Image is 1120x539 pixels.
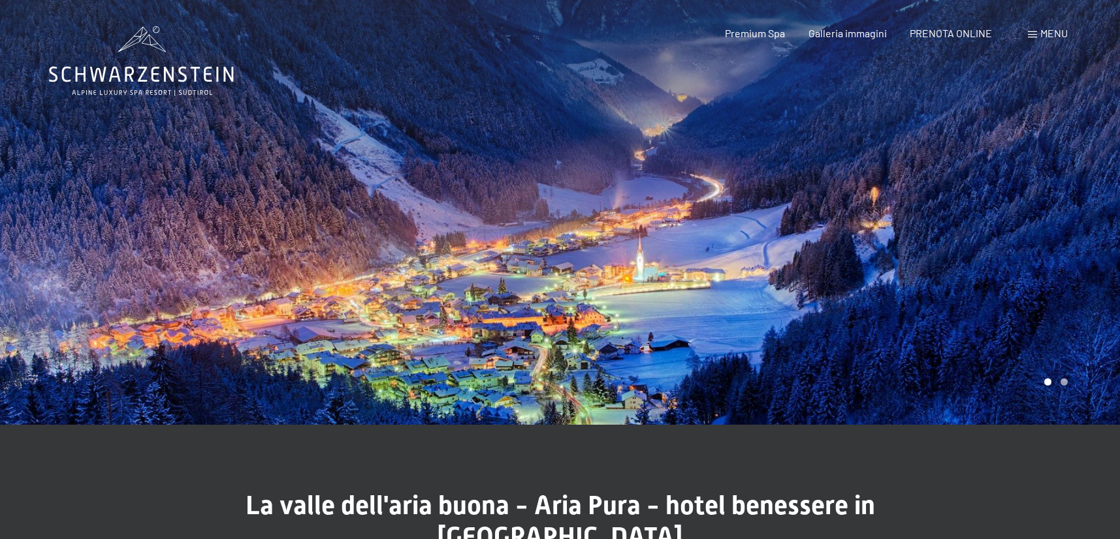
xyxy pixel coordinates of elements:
a: Premium Spa [725,27,785,39]
a: Galleria immagini [808,27,887,39]
span: Menu [1040,27,1068,39]
div: Carousel Page 2 [1061,378,1068,385]
div: Carousel Page 1 (Current Slide) [1044,378,1051,385]
a: PRENOTA ONLINE [910,27,992,39]
div: Carousel Pagination [1040,378,1068,385]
